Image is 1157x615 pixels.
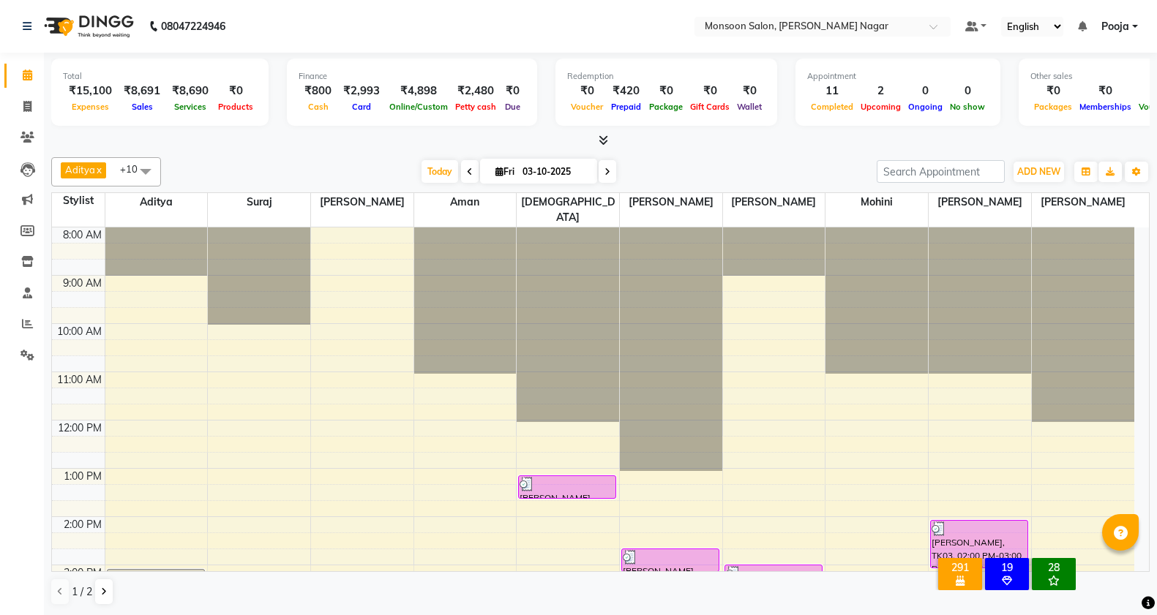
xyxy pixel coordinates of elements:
div: 8:00 AM [60,227,105,243]
div: [PERSON_NAME], TK03, 02:00 PM-03:00 PM, Nails - Extensions Gel /Acrylics [931,521,1027,567]
div: ₹2,480 [452,83,500,99]
span: 1 / 2 [72,584,92,600]
span: Upcoming [857,102,905,112]
span: Prepaid [607,102,645,112]
span: Aditya [105,193,208,211]
div: ₹0 [1076,83,1135,99]
div: ₹15,100 [63,83,118,99]
span: Today [422,160,458,183]
div: 28 [1035,561,1073,574]
span: Memberships [1076,102,1135,112]
div: 2:00 PM [61,517,105,532]
span: Wallet [733,102,765,112]
span: [DEMOGRAPHIC_DATA] [517,193,619,227]
span: [PERSON_NAME] [929,193,1031,211]
span: No show [946,102,989,112]
div: [PERSON_NAME], TK09, 02:55 PM-03:25 PM, Symbiosis - Threading [725,565,822,587]
div: ₹420 [607,83,645,99]
div: 0 [946,83,989,99]
iframe: chat widget [1096,556,1142,600]
div: [PERSON_NAME], TK01, 03:00 PM-03:30 PM, Hair ([DEMOGRAPHIC_DATA]) - Hair Cut [108,570,204,592]
span: Products [214,102,257,112]
span: Services [171,102,210,112]
div: 10:00 AM [54,324,105,339]
div: ₹800 [299,83,337,99]
div: ₹0 [500,83,525,99]
div: 11 [807,83,857,99]
img: logo [37,6,138,47]
b: 08047224946 [161,6,225,47]
button: ADD NEW [1014,162,1064,182]
span: Suraj [208,193,310,211]
span: Pooja [1101,19,1129,34]
div: ₹0 [645,83,686,99]
span: Card [348,102,375,112]
input: 2025-10-03 [518,161,591,183]
a: x [95,164,102,176]
div: ₹0 [1030,83,1076,99]
span: Gift Cards [686,102,733,112]
div: 3:00 PM [61,565,105,581]
span: Aman [414,193,517,211]
span: Voucher [567,102,607,112]
span: [PERSON_NAME] [1032,193,1134,211]
div: Redemption [567,70,765,83]
div: 19 [988,561,1026,574]
div: 2 [857,83,905,99]
div: Finance [299,70,525,83]
span: Online/Custom [386,102,452,112]
div: [PERSON_NAME], TK08, 02:35 PM-03:05 PM, Threading - Upperlip/[GEOGRAPHIC_DATA]/Forehead [622,549,719,571]
span: [PERSON_NAME] [723,193,825,211]
div: 291 [941,561,979,574]
span: [PERSON_NAME] [311,193,413,211]
div: 11:00 AM [54,372,105,388]
div: Total [63,70,257,83]
div: ₹8,691 [118,83,166,99]
div: ₹0 [567,83,607,99]
span: Petty cash [452,102,500,112]
span: Aditya [65,164,95,176]
div: ₹2,993 [337,83,386,99]
span: Cash [304,102,332,112]
div: 12:00 PM [55,420,105,436]
span: Packages [1030,102,1076,112]
div: ₹0 [733,83,765,99]
div: Appointment [807,70,989,83]
span: Due [501,102,524,112]
span: Mohini [825,193,928,211]
span: ADD NEW [1017,166,1060,177]
span: Sales [128,102,157,112]
div: 1:00 PM [61,469,105,484]
div: ₹0 [214,83,257,99]
span: Ongoing [905,102,946,112]
div: ₹0 [686,83,733,99]
span: Package [645,102,686,112]
div: ₹4,898 [386,83,452,99]
div: Stylist [52,193,105,208]
div: ₹8,690 [166,83,214,99]
span: Completed [807,102,857,112]
span: Fri [492,166,518,177]
input: Search Appointment [877,160,1005,183]
div: 9:00 AM [60,276,105,291]
div: [PERSON_NAME], TK07, 01:05 PM-01:35 PM, Hair wash LOREAL [519,476,615,498]
span: Expenses [68,102,113,112]
div: 0 [905,83,946,99]
span: [PERSON_NAME] [620,193,722,211]
span: +10 [120,163,149,175]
